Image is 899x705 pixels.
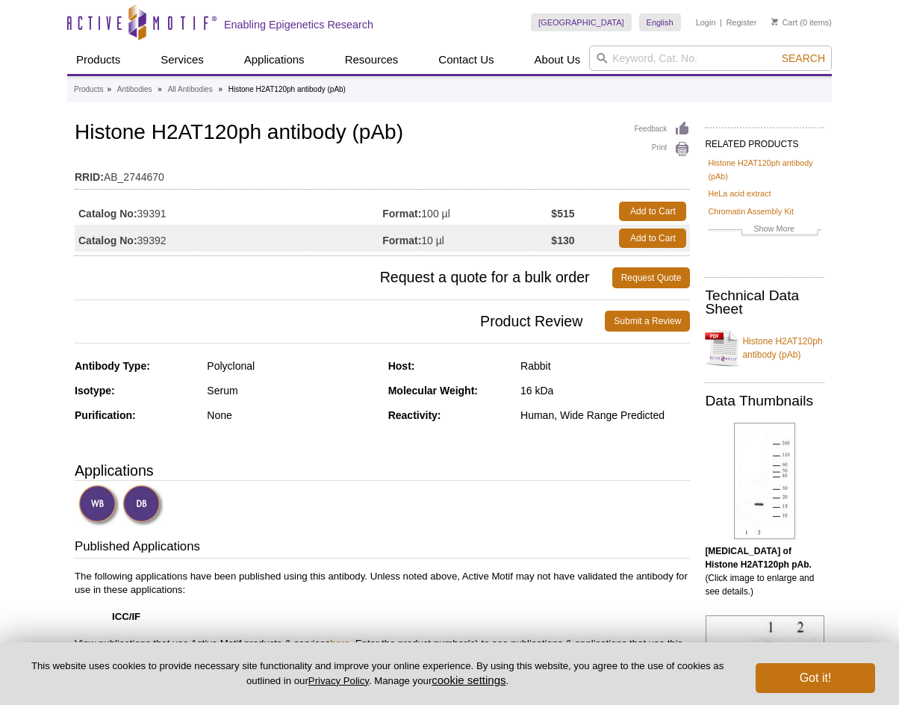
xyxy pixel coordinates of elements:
h2: RELATED PRODUCTS [705,127,824,154]
td: 39391 [75,198,382,225]
strong: Format: [382,207,421,220]
strong: Reactivity: [388,409,441,421]
li: » [218,85,223,93]
li: Histone H2AT120ph antibody (pAb) [228,85,346,93]
a: Show More [708,222,821,239]
a: Register [726,17,756,28]
a: [GEOGRAPHIC_DATA] [531,13,632,31]
strong: Antibody Type: [75,360,150,372]
h3: Published Applications [75,538,690,559]
span: Request a quote for a bulk order [75,267,612,288]
a: Privacy Policy [308,675,369,686]
a: Chromatin Assembly Kit [708,205,794,218]
strong: Catalog No: [78,207,137,220]
img: Dot Blot Validated [122,485,164,526]
a: About Us [526,46,590,74]
li: » [107,85,111,93]
img: Histone H2AT120ph antibody (pAb) tested by Western blot. [734,423,795,539]
td: AB_2744670 [75,161,690,185]
strong: Catalog No: [78,234,137,247]
td: 100 µl [382,198,551,225]
a: All Antibodies [168,83,213,96]
strong: Purification: [75,409,136,421]
li: (0 items) [771,13,832,31]
a: Services [152,46,213,74]
div: Serum [207,384,376,397]
strong: RRID: [75,170,104,184]
a: Print [634,141,690,158]
strong: ICC/IF [112,611,140,622]
img: Your Cart [771,18,778,25]
h2: Data Thumbnails [705,394,824,408]
a: Add to Cart [619,229,686,248]
p: The following applications have been published using this antibody. Unless noted above, Active Mo... [75,570,690,664]
a: Resources [336,46,408,74]
a: Antibodies [117,83,152,96]
input: Keyword, Cat. No. [589,46,832,71]
p: (Click image to enlarge and see details.) [705,544,824,598]
a: Products [67,46,129,74]
a: Add to Cart [619,202,686,221]
strong: $515 [551,207,574,220]
span: Search [782,52,825,64]
a: Request Quote [612,267,691,288]
a: English [639,13,681,31]
strong: Format: [382,234,421,247]
button: Search [777,52,830,65]
button: Got it! [756,663,875,693]
strong: Isotype: [75,385,115,397]
div: Rabbit [520,359,690,373]
strong: Molecular Weight: [388,385,478,397]
a: Histone H2AT120ph antibody (pAb) [705,326,824,370]
li: » [158,85,162,93]
a: Applications [235,46,314,74]
img: Western Blot Validated [78,485,119,526]
a: Submit a Review [605,311,690,332]
h1: Histone H2AT120ph antibody (pAb) [75,121,690,146]
a: HeLa acid extract [708,187,771,200]
a: Histone H2AT120ph antibody (pAb) [708,156,821,183]
div: 16 kDa [520,384,690,397]
strong: $130 [551,234,574,247]
a: Contact Us [429,46,503,74]
a: Products [74,83,103,96]
td: 39392 [75,225,382,252]
h2: Technical Data Sheet [705,289,824,316]
h2: Enabling Epigenetics Research [224,18,373,31]
li: | [720,13,722,31]
div: None [207,409,376,422]
span: Product Review [75,311,605,332]
button: cookie settings [432,674,506,686]
div: Polyclonal [207,359,376,373]
td: 10 µl [382,225,551,252]
b: [MEDICAL_DATA] of Histone H2AT120ph pAb. [705,546,811,570]
a: Cart [771,17,797,28]
h3: Applications [75,459,690,482]
div: Human, Wide Range Predicted [520,409,690,422]
strong: Host: [388,360,415,372]
p: This website uses cookies to provide necessary site functionality and improve your online experie... [24,659,731,688]
a: Feedback [634,121,690,137]
a: Login [696,17,716,28]
a: here [330,638,349,649]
